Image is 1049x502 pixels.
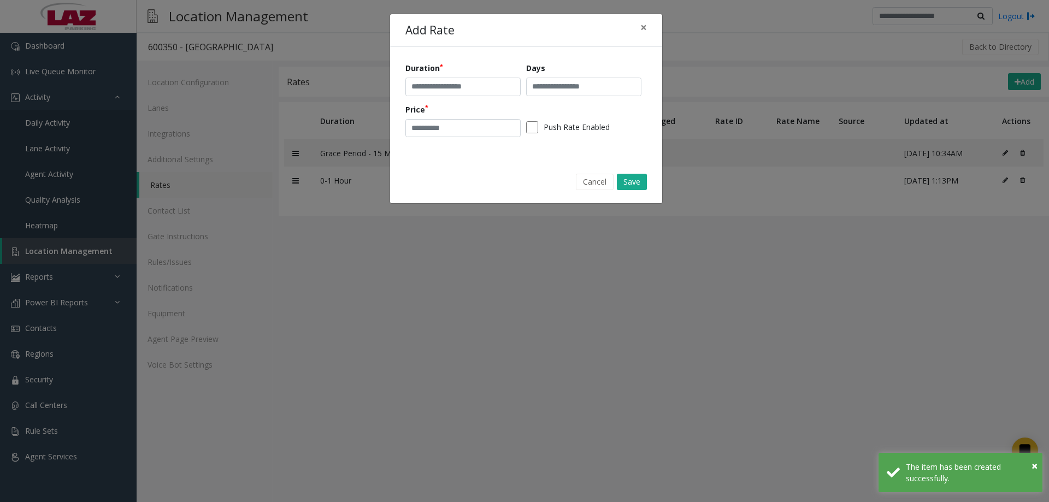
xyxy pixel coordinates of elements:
label: Duration [405,62,443,74]
span: × [1032,458,1038,473]
div: The item has been created successfully. [906,461,1034,484]
button: Close [1032,458,1038,474]
span: × [640,20,647,35]
label: Price [405,104,428,115]
button: Save [617,174,647,190]
button: Close [633,14,655,41]
label: Days [526,62,545,74]
h4: Add Rate [405,22,455,39]
button: Cancel [576,174,614,190]
label: Push Rate Enabled [544,121,610,133]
